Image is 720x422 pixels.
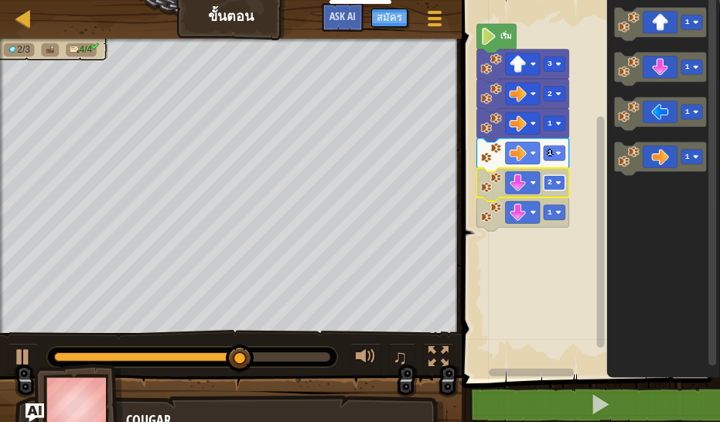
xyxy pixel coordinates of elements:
[548,90,552,98] text: 2
[66,43,96,57] li: ใช้โค้ดแค่ 4 บรรทัด
[389,343,415,375] button: ♫
[17,45,30,55] span: 2/3
[500,30,512,41] text: เริ่ม
[685,63,690,71] text: 1
[685,18,690,26] text: 1
[548,178,552,187] text: 2
[79,45,92,55] span: 4/4
[8,343,39,375] button: Ctrl + P: Play
[548,119,552,128] text: 1
[322,3,363,32] button: Ask AI
[350,343,381,375] button: ปรับระดับเสียง
[423,343,454,375] button: สลับเป็นเต็มจอ
[415,3,454,39] button: แสดงเมนูเกมส์
[548,60,552,68] text: 3
[371,9,408,27] button: สมัคร
[685,108,690,117] text: 1
[392,345,408,369] span: ♫
[329,9,356,23] span: Ask AI
[685,153,690,162] text: 1
[26,403,44,422] button: Ask AI
[41,43,59,57] li: ไปที่แพ
[4,43,34,57] li: เก็บอัญมณี
[548,208,552,217] text: 1
[548,149,552,157] text: 1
